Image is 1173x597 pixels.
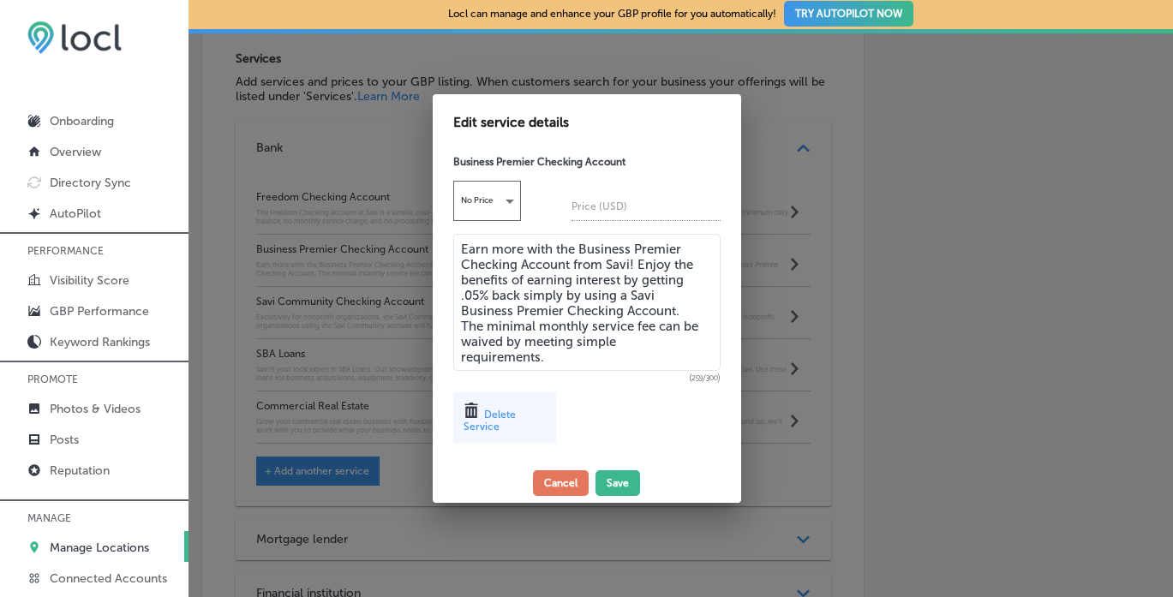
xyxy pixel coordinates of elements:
p: Manage Locations [50,540,149,555]
img: website_grey.svg [27,45,41,58]
p: Photos & Videos [50,402,141,416]
div: Keywords by Traffic [189,101,289,112]
img: 6efc1275baa40be7c98c3b36c6bfde44.png [27,21,122,54]
input: 0 [572,194,721,221]
img: tab_keywords_by_traffic_grey.svg [171,99,184,113]
div: Domain: [DOMAIN_NAME] [45,45,189,58]
img: tab_domain_overview_orange.svg [46,99,60,113]
p: Directory Sync [50,176,131,190]
div: Domain Overview [65,101,153,112]
div: No Price [454,189,520,212]
p: Connected Accounts [50,571,167,586]
p: Reputation [50,463,110,478]
span: (259/300) [453,374,721,382]
h2: Edit service details [453,115,721,130]
textarea: Earn more with the Business Premier Checking Account from Savi! Enjoy the benefits of earning int... [453,234,721,371]
button: TRY AUTOPILOT NOW [784,1,913,27]
div: v 4.0.25 [48,27,84,41]
button: Save [595,470,640,496]
p: GBP Performance [50,304,149,319]
p: Onboarding [50,114,114,128]
span: Delete Service [464,409,516,433]
p: Keyword Rankings [50,335,150,349]
h4: Business Premier Checking Account [453,156,721,168]
p: Overview [50,145,101,159]
p: Visibility Score [50,273,129,288]
p: Posts [50,433,79,447]
img: logo_orange.svg [27,27,41,41]
button: Cancel [533,470,589,496]
p: AutoPilot [50,206,101,221]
